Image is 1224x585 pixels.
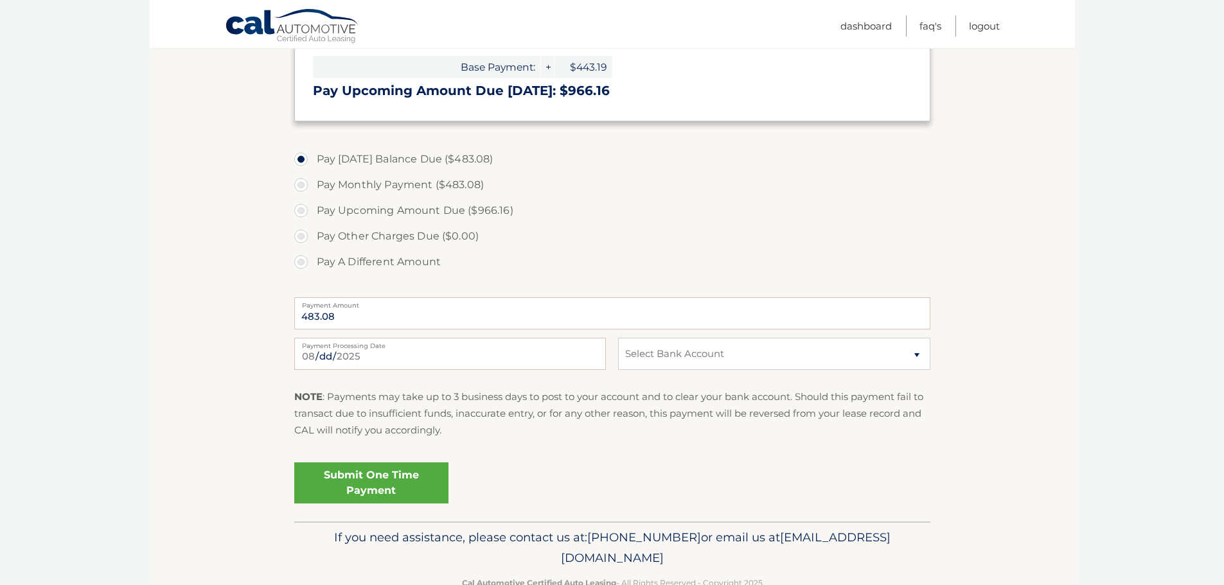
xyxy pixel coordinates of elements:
[969,15,1000,37] a: Logout
[561,530,891,565] span: [EMAIL_ADDRESS][DOMAIN_NAME]
[294,297,930,308] label: Payment Amount
[294,297,930,329] input: Payment Amount
[294,390,323,403] strong: NOTE
[303,527,922,568] p: If you need assistance, please contact us at: or email us at
[541,56,554,78] span: +
[587,530,701,545] span: [PHONE_NUMBER]
[840,15,892,37] a: Dashboard
[294,462,448,503] a: Submit One Time Payment
[294,223,930,249] label: Pay Other Charges Due ($0.00)
[919,15,941,37] a: FAQ's
[313,83,912,99] h3: Pay Upcoming Amount Due [DATE]: $966.16
[294,389,930,439] p: : Payments may take up to 3 business days to post to your account and to clear your bank account....
[294,338,606,348] label: Payment Processing Date
[294,198,930,223] label: Pay Upcoming Amount Due ($966.16)
[294,338,606,370] input: Payment Date
[294,249,930,275] label: Pay A Different Amount
[294,172,930,198] label: Pay Monthly Payment ($483.08)
[225,8,360,46] a: Cal Automotive
[554,56,612,78] span: $443.19
[294,146,930,172] label: Pay [DATE] Balance Due ($483.08)
[313,56,540,78] span: Base Payment:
